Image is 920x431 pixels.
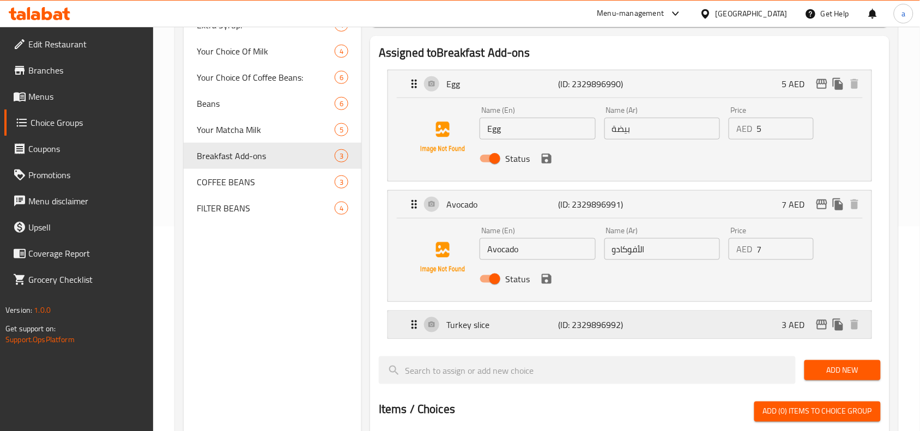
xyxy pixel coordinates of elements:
[335,175,348,189] div: Choices
[4,162,154,188] a: Promotions
[558,198,633,211] p: (ID: 2329896991)
[754,402,881,422] button: Add (0) items to choice group
[408,102,477,172] img: Egg
[184,169,361,195] div: COFFEE BEANS3
[335,99,348,109] span: 6
[335,202,348,215] div: Choices
[184,143,361,169] div: Breakfast Add-ons3
[184,64,361,90] div: Your Choice Of Coffee Beans:6
[388,191,871,218] div: Expand
[335,149,348,162] div: Choices
[335,45,348,58] div: Choices
[446,318,558,331] p: Turkey slice
[28,221,145,234] span: Upsell
[505,272,530,286] span: Status
[814,76,830,92] button: edit
[446,77,558,90] p: Egg
[782,77,814,90] p: 5 AED
[184,195,361,221] div: FILTER BEANS4
[830,76,846,92] button: duplicate
[335,151,348,161] span: 3
[28,64,145,77] span: Branches
[446,198,558,211] p: Avocado
[813,363,872,377] span: Add New
[597,7,664,20] div: Menu-management
[408,223,477,293] img: Avocado
[379,45,881,61] h2: Assigned to Breakfast Add-ons
[197,202,335,215] span: FILTER BEANS
[830,196,846,213] button: duplicate
[335,203,348,214] span: 4
[197,45,335,58] span: Your Choice Of Milk
[197,123,335,136] span: Your Matcha Milk
[335,46,348,57] span: 4
[804,360,881,380] button: Add New
[763,405,872,418] span: Add (0) items to choice group
[28,168,145,181] span: Promotions
[197,97,335,110] span: Beans
[4,83,154,110] a: Menus
[538,271,555,287] button: save
[505,152,530,165] span: Status
[28,142,145,155] span: Coupons
[184,38,361,64] div: Your Choice Of Milk4
[335,71,348,84] div: Choices
[846,196,863,213] button: delete
[379,356,796,384] input: search
[5,303,32,317] span: Version:
[558,318,633,331] p: (ID: 2329896992)
[4,188,154,214] a: Menu disclaimer
[197,175,335,189] span: COFFEE BEANS
[4,110,154,136] a: Choice Groups
[197,149,335,162] span: Breakfast Add-ons
[197,19,335,32] span: Extra Syrup:
[604,238,721,260] input: Enter name Ar
[846,76,863,92] button: delete
[782,318,814,331] p: 3 AED
[28,195,145,208] span: Menu disclaimer
[31,116,145,129] span: Choice Groups
[379,306,881,343] li: Expand
[4,240,154,266] a: Coverage Report
[480,118,596,139] input: Enter name En
[901,8,905,20] span: a
[830,317,846,333] button: duplicate
[736,242,752,256] p: AED
[4,214,154,240] a: Upsell
[184,90,361,117] div: Beans6
[538,150,555,167] button: save
[379,186,881,306] li: ExpandAvocadoName (En)Name (Ar)PriceAEDStatussave
[379,65,881,186] li: ExpandEggName (En)Name (Ar)PriceAEDStatussave
[184,117,361,143] div: Your Matcha Milk5
[28,273,145,286] span: Grocery Checklist
[756,118,813,139] input: Please enter price
[28,38,145,51] span: Edit Restaurant
[197,71,335,84] span: Your Choice Of Coffee Beans:
[756,238,813,260] input: Please enter price
[5,321,56,336] span: Get support on:
[5,332,75,347] a: Support.OpsPlatform
[480,238,596,260] input: Enter name En
[34,303,51,317] span: 1.0.0
[335,177,348,187] span: 3
[4,57,154,83] a: Branches
[388,70,871,98] div: Expand
[736,122,752,135] p: AED
[388,311,871,338] div: Expand
[558,77,633,90] p: (ID: 2329896990)
[335,125,348,135] span: 5
[28,90,145,103] span: Menus
[4,136,154,162] a: Coupons
[379,402,455,418] h2: Items / Choices
[814,196,830,213] button: edit
[4,31,154,57] a: Edit Restaurant
[335,72,348,83] span: 6
[814,317,830,333] button: edit
[604,118,721,139] input: Enter name Ar
[28,247,145,260] span: Coverage Report
[782,198,814,211] p: 7 AED
[846,317,863,333] button: delete
[716,8,788,20] div: [GEOGRAPHIC_DATA]
[4,266,154,293] a: Grocery Checklist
